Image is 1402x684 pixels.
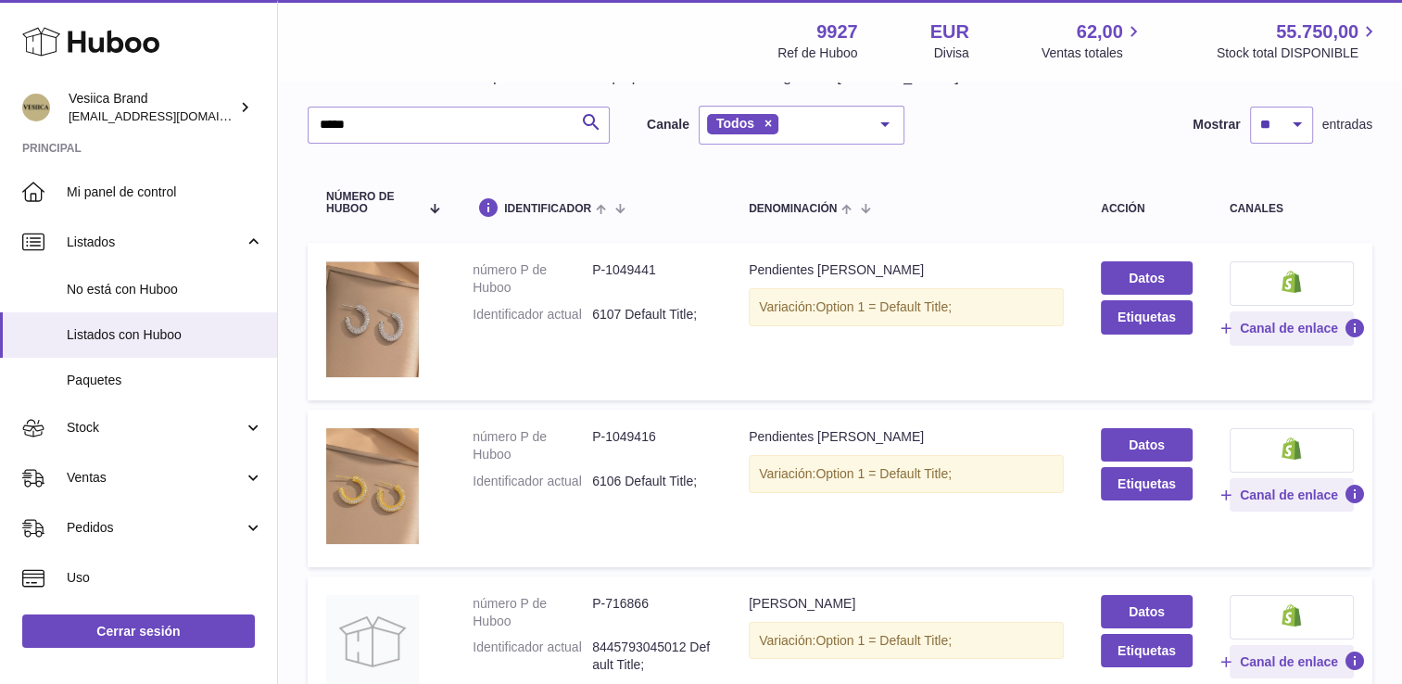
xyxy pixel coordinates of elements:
[592,473,712,490] dd: 6106 Default Title;
[1240,487,1338,503] span: Canal de enlace
[22,614,255,648] a: Cerrar sesión
[67,469,244,487] span: Ventas
[1240,320,1338,336] span: Canal de enlace
[1101,203,1193,215] div: acción
[67,569,263,587] span: Uso
[749,622,1064,660] div: Variación:
[67,184,263,201] span: Mi panel de control
[326,191,420,215] span: número de Huboo
[815,633,952,648] span: Option 1 = Default Title;
[1282,271,1301,293] img: shopify-small.png
[504,203,591,215] span: identificador
[67,519,244,537] span: Pedidos
[1077,19,1123,44] span: 62,00
[67,281,263,298] span: No está con Huboo
[473,306,592,323] dt: Identificador actual
[473,428,592,463] dt: número P de Huboo
[647,116,689,133] label: Canale
[592,595,712,630] dd: P-716866
[749,261,1064,279] div: Pendientes [PERSON_NAME]
[816,19,858,44] strong: 9927
[1230,478,1354,512] button: Canal de enlace
[1230,311,1354,345] button: Canal de enlace
[67,372,263,389] span: Paquetes
[749,595,1064,613] div: [PERSON_NAME]
[1240,653,1338,670] span: Canal de enlace
[592,261,712,297] dd: P-1049441
[1101,261,1193,295] a: Datos
[473,473,592,490] dt: Identificador actual
[1101,428,1193,462] a: Datos
[1101,467,1193,500] button: Etiquetas
[749,288,1064,326] div: Variación:
[473,261,592,297] dt: número P de Huboo
[1193,116,1240,133] label: Mostrar
[749,203,837,215] span: denominación
[473,595,592,630] dt: número P de Huboo
[716,116,754,131] span: Todos
[1230,203,1354,215] div: canales
[934,44,969,62] div: Divisa
[1101,595,1193,628] a: Datos
[930,19,969,44] strong: EUR
[326,428,419,544] img: Pendientes Donna
[1282,604,1301,627] img: shopify-small.png
[815,466,952,481] span: Option 1 = Default Title;
[592,639,712,674] dd: 8445793045012 Default Title;
[326,261,419,377] img: Pendientes Donna Plateado
[1276,19,1358,44] span: 55.750,00
[1101,300,1193,334] button: Etiquetas
[1042,44,1144,62] span: Ventas totales
[22,94,50,121] img: logistic@vesiica.com
[67,234,244,251] span: Listados
[69,108,272,123] span: [EMAIL_ADDRESS][DOMAIN_NAME]
[592,306,712,323] dd: 6107 Default Title;
[1217,19,1380,62] a: 55.750,00 Stock total DISPONIBLE
[473,639,592,674] dt: Identificador actual
[777,44,857,62] div: Ref de Huboo
[1217,44,1380,62] span: Stock total DISPONIBLE
[815,299,952,314] span: Option 1 = Default Title;
[67,326,263,344] span: Listados con Huboo
[1042,19,1144,62] a: 62,00 Ventas totales
[69,90,235,125] div: Vesiica Brand
[592,428,712,463] dd: P-1049416
[1282,437,1301,460] img: shopify-small.png
[749,428,1064,446] div: Pendientes [PERSON_NAME]
[1322,116,1372,133] span: entradas
[67,419,244,437] span: Stock
[749,455,1064,493] div: Variación:
[1230,645,1354,678] button: Canal de enlace
[1101,634,1193,667] button: Etiquetas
